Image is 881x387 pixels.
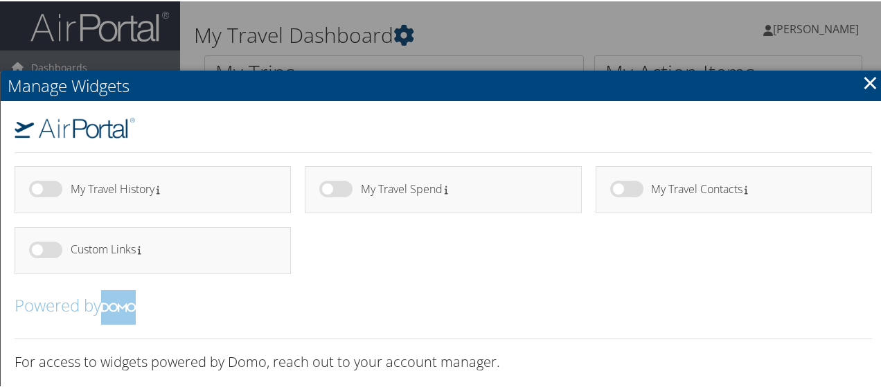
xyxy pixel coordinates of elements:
a: Close [862,67,878,95]
img: airportal-logo.png [15,116,135,137]
h4: My Travel Spend [361,182,557,194]
img: domo-logo.png [101,289,136,323]
h4: My Travel History [71,182,267,194]
h4: Custom Links [71,242,267,254]
h3: For access to widgets powered by Domo, reach out to your account manager. [15,351,872,370]
h2: Powered by [15,289,872,323]
h4: My Travel Contacts [651,182,847,194]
